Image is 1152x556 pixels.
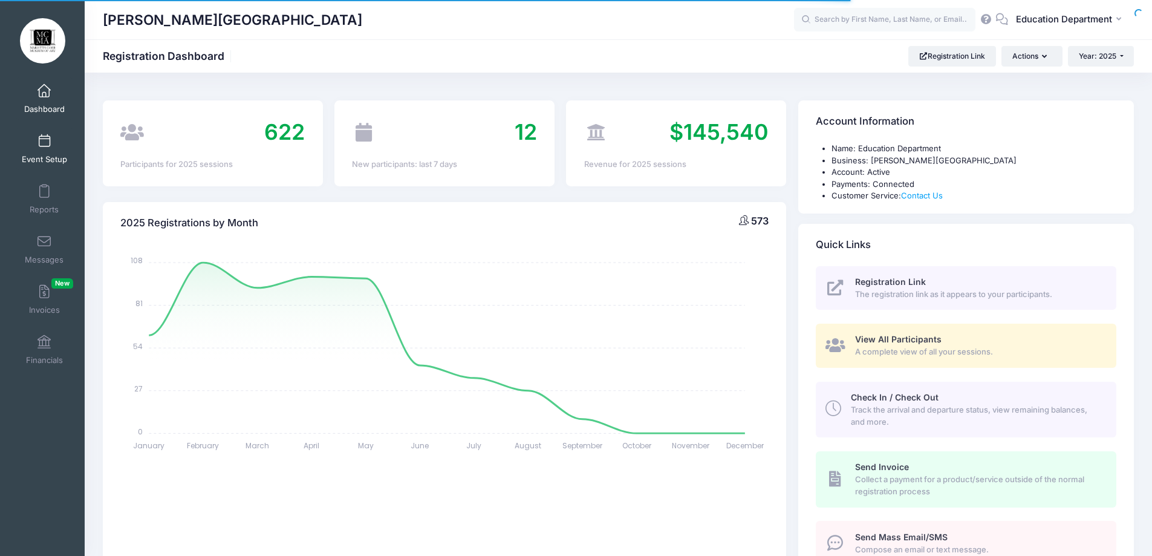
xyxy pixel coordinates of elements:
[855,346,1102,358] span: A complete view of all your sessions.
[855,276,926,287] span: Registration Link
[16,128,73,170] a: Event Setup
[134,440,165,451] tspan: January
[855,334,942,344] span: View All Participants
[855,462,909,472] span: Send Invoice
[831,166,1116,178] li: Account: Active
[816,382,1116,437] a: Check In / Check Out Track the arrival and departure status, view remaining balances, and more.
[120,159,305,171] div: Participants for 2025 sessions
[855,289,1102,301] span: The registration link as it appears to your participants.
[411,440,429,451] tspan: June
[908,46,996,67] a: Registration Link
[726,440,764,451] tspan: December
[16,329,73,371] a: Financials
[304,440,319,451] tspan: April
[103,50,235,62] h1: Registration Dashboard
[16,228,73,270] a: Messages
[831,178,1116,191] li: Payments: Connected
[135,384,143,394] tspan: 27
[16,77,73,120] a: Dashboard
[562,440,603,451] tspan: September
[1068,46,1134,67] button: Year: 2025
[358,440,374,451] tspan: May
[751,215,769,227] span: 573
[134,341,143,351] tspan: 54
[515,119,537,145] span: 12
[1008,6,1134,34] button: Education Department
[1079,51,1116,61] span: Year: 2025
[831,190,1116,202] li: Customer Service:
[816,227,871,262] h4: Quick Links
[831,143,1116,155] li: Name: Education Department
[816,105,914,139] h4: Account Information
[352,159,536,171] div: New participants: last 7 days
[16,278,73,321] a: InvoicesNew
[264,119,305,145] span: 622
[901,191,943,200] a: Contact Us
[246,440,269,451] tspan: March
[855,532,948,542] span: Send Mass Email/SMS
[131,255,143,266] tspan: 108
[855,474,1102,497] span: Collect a payment for a product/service outside of the normal registration process
[1001,46,1062,67] button: Actions
[794,8,975,32] input: Search by First Name, Last Name, or Email...
[24,104,65,114] span: Dashboard
[26,355,63,365] span: Financials
[16,178,73,220] a: Reports
[831,155,1116,167] li: Business: [PERSON_NAME][GEOGRAPHIC_DATA]
[851,404,1102,428] span: Track the arrival and departure status, view remaining balances, and more.
[30,204,59,215] span: Reports
[467,440,482,451] tspan: July
[187,440,220,451] tspan: February
[816,266,1116,310] a: Registration Link The registration link as it appears to your participants.
[51,278,73,289] span: New
[622,440,652,451] tspan: October
[138,426,143,436] tspan: 0
[816,451,1116,507] a: Send Invoice Collect a payment for a product/service outside of the normal registration process
[515,440,542,451] tspan: August
[136,298,143,309] tspan: 81
[22,154,67,165] span: Event Setup
[29,305,60,315] span: Invoices
[584,159,769,171] div: Revenue for 2025 sessions
[20,18,65,64] img: Marietta Cobb Museum of Art
[669,119,769,145] span: $145,540
[816,324,1116,368] a: View All Participants A complete view of all your sessions.
[1016,13,1112,26] span: Education Department
[851,392,939,402] span: Check In / Check Out
[120,206,258,240] h4: 2025 Registrations by Month
[103,6,362,34] h1: [PERSON_NAME][GEOGRAPHIC_DATA]
[25,255,63,265] span: Messages
[672,440,710,451] tspan: November
[855,544,1102,556] span: Compose an email or text message.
